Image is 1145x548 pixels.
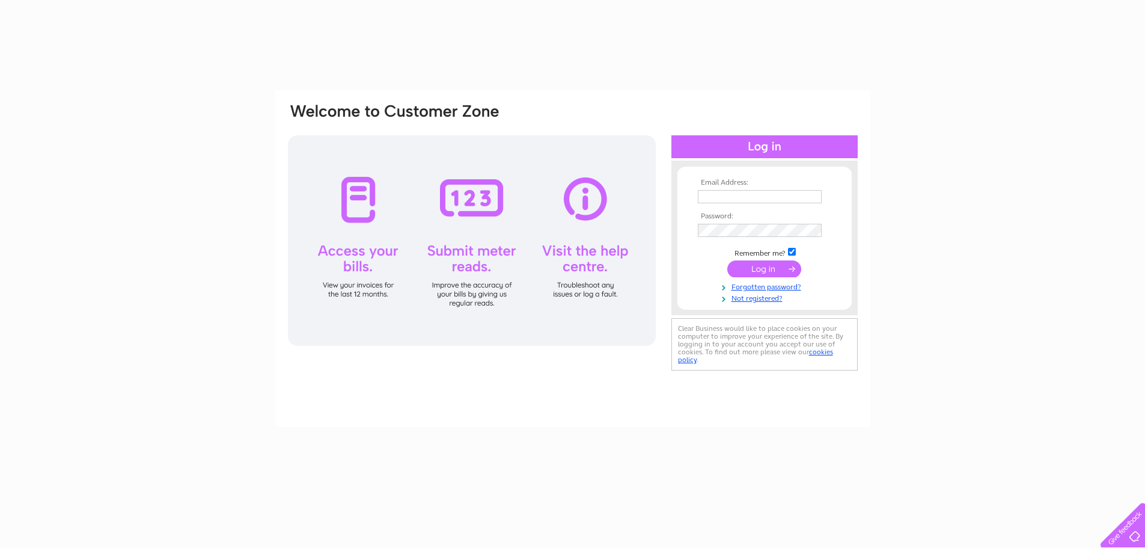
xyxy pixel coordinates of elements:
th: Password: [695,212,834,221]
a: Forgotten password? [698,280,834,292]
th: Email Address: [695,179,834,187]
input: Submit [727,260,801,277]
a: cookies policy [678,348,833,364]
div: Clear Business would like to place cookies on your computer to improve your experience of the sit... [671,318,858,371]
td: Remember me? [695,246,834,258]
a: Not registered? [698,292,834,303]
